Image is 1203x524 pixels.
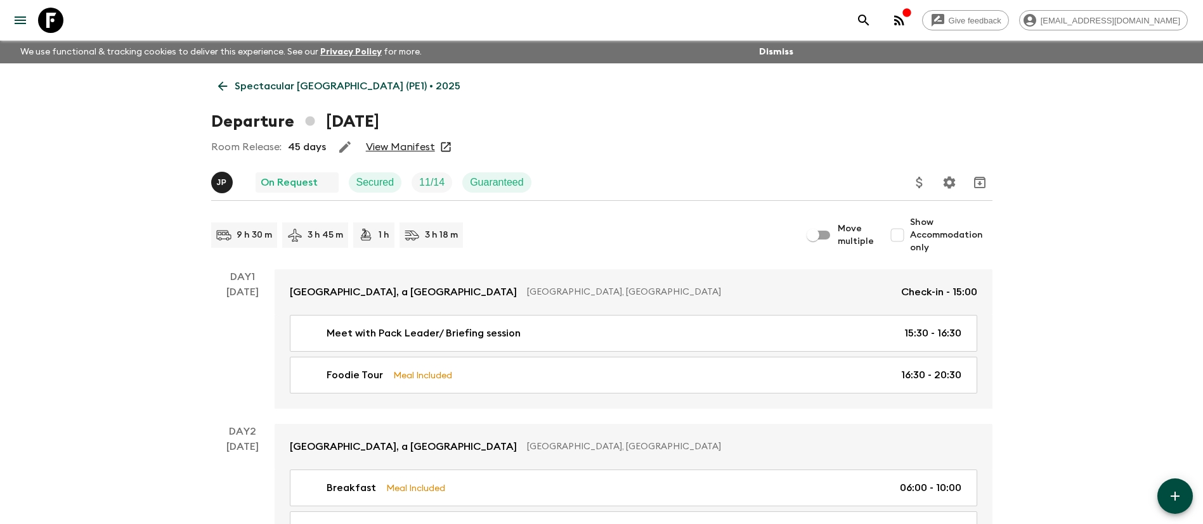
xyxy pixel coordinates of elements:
[356,175,394,190] p: Secured
[235,79,460,94] p: Spectacular [GEOGRAPHIC_DATA] (PE1) • 2025
[379,229,389,241] p: 1 h
[901,367,961,383] p: 16:30 - 20:30
[922,10,1009,30] a: Give feedback
[904,326,961,341] p: 15:30 - 16:30
[320,48,382,56] a: Privacy Policy
[942,16,1008,25] span: Give feedback
[1034,16,1187,25] span: [EMAIL_ADDRESS][DOMAIN_NAME]
[527,286,891,298] p: [GEOGRAPHIC_DATA], [GEOGRAPHIC_DATA]
[1019,10,1188,30] div: [EMAIL_ADDRESS][DOMAIN_NAME]
[275,424,992,470] a: [GEOGRAPHIC_DATA], a [GEOGRAPHIC_DATA][GEOGRAPHIC_DATA], [GEOGRAPHIC_DATA]
[211,172,235,193] button: JP
[211,109,379,134] h1: Departure [DATE]
[967,170,992,195] button: Archive (Completed, Cancelled or Unsynced Departures only)
[15,41,427,63] p: We use functional & tracking cookies to deliver this experience. See our for more.
[261,175,318,190] p: On Request
[211,424,275,439] p: Day 2
[349,172,402,193] div: Secured
[910,216,992,254] span: Show Accommodation only
[275,269,992,315] a: [GEOGRAPHIC_DATA], a [GEOGRAPHIC_DATA][GEOGRAPHIC_DATA], [GEOGRAPHIC_DATA]Check-in - 15:00
[851,8,876,33] button: search adventures
[288,139,326,155] p: 45 days
[393,368,452,382] p: Meal Included
[211,139,282,155] p: Room Release:
[838,222,875,248] span: Move multiple
[290,470,977,506] a: BreakfastMeal Included06:00 - 10:00
[211,176,235,186] span: Joseph Pimentel
[756,43,797,61] button: Dismiss
[211,269,275,284] p: Day 1
[290,284,517,300] p: [GEOGRAPHIC_DATA], a [GEOGRAPHIC_DATA]
[412,172,452,193] div: Trip Fill
[308,229,343,241] p: 3 h 45 m
[211,73,467,99] a: Spectacular [GEOGRAPHIC_DATA] (PE1) • 2025
[907,170,932,195] button: Update Price, Early Bird Discount and Costs
[937,170,962,195] button: Settings
[470,175,524,190] p: Guaranteed
[327,326,521,341] p: Meet with Pack Leader/ Briefing session
[226,284,259,409] div: [DATE]
[327,480,376,495] p: Breakfast
[327,367,383,383] p: Foodie Tour
[900,480,961,495] p: 06:00 - 10:00
[217,177,227,188] p: J P
[290,439,517,454] p: [GEOGRAPHIC_DATA], a [GEOGRAPHIC_DATA]
[237,229,272,241] p: 9 h 30 m
[419,175,445,190] p: 11 / 14
[366,141,435,153] a: View Manifest
[527,440,967,453] p: [GEOGRAPHIC_DATA], [GEOGRAPHIC_DATA]
[290,315,977,352] a: Meet with Pack Leader/ Briefing session15:30 - 16:30
[8,8,33,33] button: menu
[901,284,977,300] p: Check-in - 15:00
[290,357,977,393] a: Foodie TourMeal Included16:30 - 20:30
[425,229,458,241] p: 3 h 18 m
[386,481,445,495] p: Meal Included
